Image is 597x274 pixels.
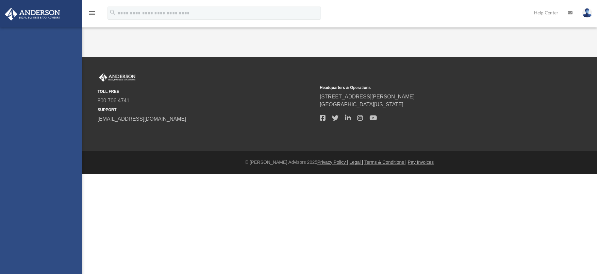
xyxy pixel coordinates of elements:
a: Terms & Conditions | [364,160,406,165]
img: Anderson Advisors Platinum Portal [3,8,62,21]
i: search [109,9,116,16]
div: © [PERSON_NAME] Advisors 2025 [82,159,597,166]
small: SUPPORT [98,107,315,113]
a: [STREET_ADDRESS][PERSON_NAME] [320,94,415,99]
a: [GEOGRAPHIC_DATA][US_STATE] [320,102,404,107]
img: Anderson Advisors Platinum Portal [98,73,137,82]
img: User Pic [582,8,592,18]
small: Headquarters & Operations [320,85,538,91]
a: Legal | [350,160,363,165]
a: Pay Invoices [408,160,434,165]
a: 800.706.4741 [98,98,130,103]
small: TOLL FREE [98,89,315,94]
a: Privacy Policy | [317,160,348,165]
i: menu [88,9,96,17]
a: [EMAIL_ADDRESS][DOMAIN_NAME] [98,116,186,122]
a: menu [88,12,96,17]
